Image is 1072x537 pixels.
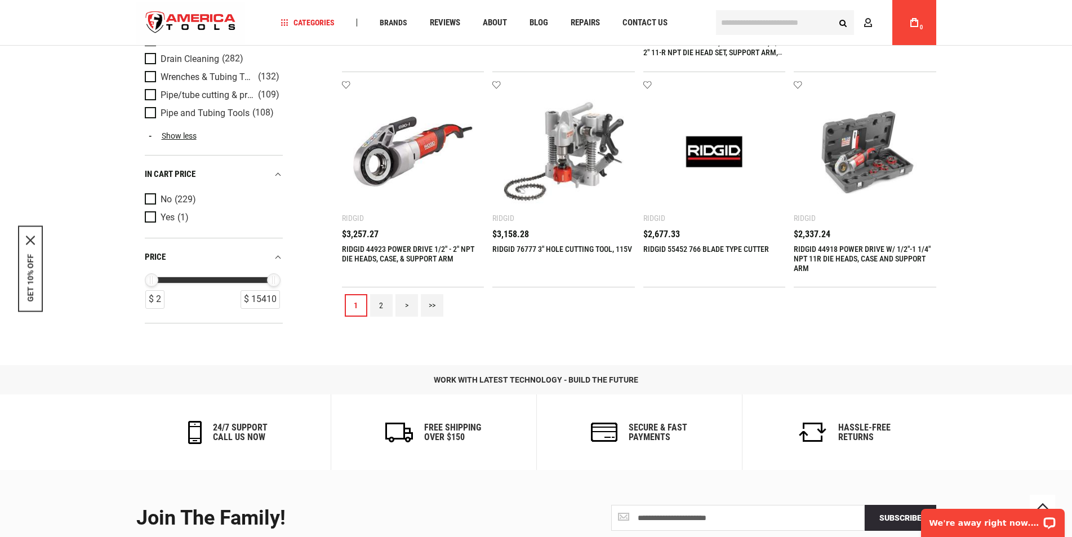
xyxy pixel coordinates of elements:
span: $3,257.27 [342,230,379,239]
a: Pipe and Tubing Tools (108) [145,107,280,119]
span: Categories [281,19,335,26]
a: > [395,294,418,317]
span: $3,158.28 [492,230,529,239]
span: (108) [252,108,274,118]
button: Close [26,236,35,245]
a: Blog [524,15,553,30]
span: (109) [258,90,279,100]
button: Search [833,12,854,33]
h6: Free Shipping Over $150 [424,423,481,442]
div: price [145,250,283,265]
h6: secure & fast payments [629,423,687,442]
div: Ridgid [342,214,364,223]
a: RIDGID 55452 766 BLADE TYPE CUTTER [643,245,769,254]
iframe: LiveChat chat widget [914,502,1072,537]
span: Pipe/tube cutting & preparation [161,90,255,100]
button: GET 10% OFF [26,254,35,301]
span: Yes [161,212,175,223]
h6: 24/7 support call us now [213,423,268,442]
span: Repairs [571,19,600,27]
a: Wrenches & Tubing Tools (132) [145,71,280,83]
a: RIDGID 44918 POWER DRIVE W/ 1/2"-1 1/4" NPT 11R DIE HEADS, CASE AND SUPPORT ARM [794,245,931,273]
span: (1) [177,213,189,223]
img: RIDGID 44918 POWER DRIVE W/ 1/2 [805,92,925,212]
img: RIDGID 55452 766 BLADE TYPE CUTTER [655,92,775,212]
span: Drain Cleaning [161,54,219,64]
a: RIDGID 76777 3" HOLE CUTTING TOOL, 115V [492,245,632,254]
span: (282) [222,54,243,64]
div: $ 15410 [241,290,280,309]
div: Join the Family! [136,507,528,530]
div: In cart price [145,167,283,182]
img: America Tools [136,2,246,44]
a: Categories [275,15,340,30]
span: Pipe and Tubing Tools [161,108,250,118]
div: Ridgid [643,214,665,223]
a: Show less [145,131,283,141]
a: Brands [375,15,412,30]
img: RIDGID 76777 3 [504,92,624,212]
a: Yes (1) [145,211,280,224]
span: Wrenches & Tubing Tools [161,72,255,82]
span: (132) [258,72,279,82]
a: Repairs [566,15,605,30]
img: RIDGID 44923 POWER DRIVE 1/2 [353,92,473,212]
svg: close icon [26,236,35,245]
span: $2,677.33 [643,230,680,239]
div: Ridgid [794,214,816,223]
span: About [483,19,507,27]
a: About [478,15,512,30]
a: 2 [370,294,393,317]
span: Contact Us [622,19,668,27]
span: (229) [175,195,196,205]
h6: Hassle-Free Returns [838,423,891,442]
span: Blog [530,19,548,27]
a: Reviews [425,15,465,30]
span: Subscribe [879,513,922,522]
a: Drain Cleaning (282) [145,53,280,65]
a: store logo [136,2,246,44]
span: 0 [920,24,923,30]
span: Brands [380,19,407,26]
span: $2,337.24 [794,230,830,239]
a: RIDGID 72028 760 FXP POWER DRIVE (11-R), 2X 4AH FXP BATTERIES, FXP CHARGER, 1/2-2" 11-R NPT DIE H... [643,29,785,67]
span: No [161,194,172,205]
a: >> [421,294,443,317]
a: 1 [345,294,367,317]
a: RIDGID 44923 POWER DRIVE 1/2" - 2" NPT DIE HEADS, CASE, & SUPPORT ARM [342,245,474,263]
a: Contact Us [617,15,673,30]
button: Subscribe [865,505,936,531]
a: Pipe/tube cutting & preparation (109) [145,89,280,101]
span: Reviews [430,19,460,27]
a: No (229) [145,193,280,206]
div: Ridgid [492,214,514,223]
div: $ 2 [145,290,164,309]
